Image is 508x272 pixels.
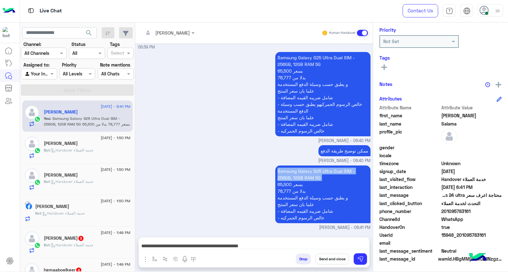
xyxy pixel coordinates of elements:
[441,152,502,159] span: null
[441,240,502,246] span: null
[441,216,502,223] span: 2
[34,147,41,154] img: WhatsApp
[379,184,440,191] span: last_interaction
[152,256,157,262] img: select flow
[181,256,189,263] img: send voice note
[50,148,93,152] span: : Handover خدمة العملاء
[78,236,84,241] span: 3
[379,224,440,230] span: HandoverOn
[441,232,502,238] span: 15948_201095783161
[100,62,130,68] label: Note mentions
[379,27,396,33] h6: Priority
[23,62,50,68] label: Assigned to:
[44,116,50,121] span: You
[379,256,437,262] span: last_message_id
[379,248,440,254] span: last_message_sentiment
[150,254,160,264] button: select flow
[44,109,78,115] h5: Neveen Salama
[379,168,440,175] span: signup_date
[40,7,62,15] p: Live Chat
[44,236,84,241] h5: M.Abdelrazek
[81,27,97,41] button: search
[467,247,489,269] img: hulul-logo.png
[25,231,39,246] img: defaultAdmin.png
[318,158,371,164] span: [PERSON_NAME] - 06:40 PM
[3,27,14,38] img: 1403182699927242
[25,137,39,151] img: defaultAdmin.png
[71,41,85,48] label: Status
[379,144,440,151] span: gender
[441,104,502,111] span: Attribute Value
[319,225,371,231] span: [PERSON_NAME] - 06:41 PM
[34,116,41,122] img: WhatsApp
[379,200,440,207] span: last_clicked_button
[441,184,502,191] span: 2025-08-24T15:41:05.2329972Z
[379,216,440,223] span: ChannelId
[44,141,78,146] h5: Shenouda Magdy
[26,203,32,210] img: Facebook
[275,165,371,223] p: 24/8/2025, 6:41 PM
[441,248,502,254] span: 0
[170,254,181,264] button: create order
[438,256,502,262] span: wamid.HBgMMjAxMDk1NzgzMTYxFQIAEhggNEFBMkRDMzc5Q0E3RDhDN0Q0REE0MjYyMkMyMUIxQTcA
[41,211,85,216] span: : Handover خدمة العملاء
[379,112,440,119] span: first_name
[379,104,440,111] span: Attribute Name
[35,211,41,216] span: Bot
[379,176,440,183] span: last_visited_flow
[101,198,130,204] span: [DATE] - 1:50 PM
[296,254,311,264] button: Drop
[441,200,502,207] span: التحدث لخدمة العملاء
[318,145,371,156] p: 24/8/2025, 6:40 PM
[379,96,402,101] h6: Attributes
[379,81,392,87] h6: Notes
[379,152,440,159] span: locale
[441,160,502,167] span: Unknown
[85,29,93,37] span: search
[443,4,456,17] a: tab
[379,192,440,198] span: last_message
[318,138,371,144] span: [PERSON_NAME] - 06:40 PM
[441,112,502,119] span: Neveen
[275,52,371,136] p: 24/8/2025, 6:40 PM
[494,7,502,15] img: profile
[446,7,453,15] img: tab
[110,41,120,48] label: Tags
[329,30,356,36] small: Human Handover
[379,240,440,246] span: email
[191,257,196,262] img: make a call
[316,254,349,264] button: Send and close
[441,176,502,183] span: Handover خدمة العملاء
[379,232,440,238] span: UserId
[44,172,78,178] h5: menna ali
[160,254,170,264] button: Trigger scenario
[25,201,30,207] img: picture
[27,7,35,15] img: tab
[34,179,41,185] img: WhatsApp
[23,41,41,48] label: Channel:
[21,84,134,96] button: Apply Filters
[101,135,130,141] span: [DATE] - 1:50 PM
[3,4,15,17] img: Logo
[101,104,130,109] span: [DATE] - 6:41 PM
[379,55,502,61] h6: Tags
[44,243,50,247] span: Bot
[441,120,502,127] span: Salama
[163,256,168,262] img: Trigger scenario
[463,7,471,15] img: tab
[441,208,502,215] span: 201095783161
[25,168,39,183] img: defaultAdmin.png
[441,128,457,144] img: defaultAdmin.png
[379,128,440,143] span: profile_pic
[44,148,50,152] span: Bot
[379,208,440,215] span: phone_number
[357,256,364,262] img: send message
[101,262,130,267] span: [DATE] - 1:49 PM
[173,256,178,262] img: create order
[496,82,501,87] img: add
[62,62,77,68] label: Priority
[50,179,93,184] span: : Handover خدمة العملاء
[101,167,130,172] span: [DATE] - 1:50 PM
[379,160,440,167] span: timezone
[441,168,502,175] span: 2025-08-24T10:53:51.894Z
